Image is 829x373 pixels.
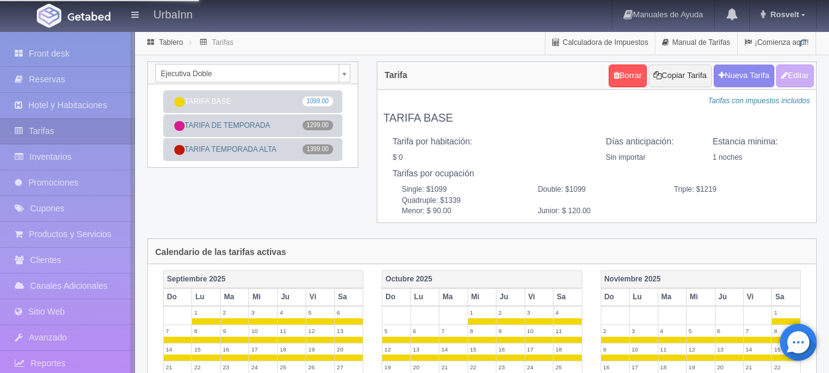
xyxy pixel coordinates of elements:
label: 17 [525,344,553,355]
th: Ju [277,288,306,306]
th: Ju [715,288,743,306]
th: Ju [496,288,525,306]
label: 19 [306,344,334,355]
label: 15 [772,344,800,355]
label: 4 [658,325,686,337]
label: 14 [164,344,191,355]
th: Lu [630,288,658,306]
label: 16 [496,344,524,355]
label: 16 [221,344,249,355]
label: 12 [306,325,334,337]
label: 21 [164,361,191,373]
label: 19 [687,361,714,373]
span: Double: $1099 [528,184,665,195]
label: 10 [630,344,657,355]
label: 2 [496,307,524,318]
label: 10 [249,325,277,337]
span: Quadruple: $1339 [393,195,529,206]
label: 3 [525,307,553,318]
a: Tablero [159,38,183,47]
button: Copiar Tarifa [649,65,711,87]
span: Rosvelt [767,10,799,19]
label: 3 [249,307,277,318]
label: 11 [553,325,582,337]
label: 5 [382,325,410,337]
th: Do [382,288,411,306]
label: 9 [496,325,524,337]
a: Tarifas [212,38,233,47]
th: Noviembre 2025 [601,270,800,288]
th: Ma [220,288,249,306]
span: Menor: $ 90.00 [393,206,529,216]
label: 2 [601,325,629,337]
span: 1299.00 [303,120,333,130]
label: 2 [221,307,249,318]
label: 26 [306,361,334,373]
span: 1099.00 [303,96,333,106]
label: 6 [411,325,439,337]
label: 25 [278,361,306,373]
th: Vi [525,288,553,306]
label: 20 [335,344,363,355]
a: Borrar [609,65,647,87]
th: Mi [249,288,277,306]
th: Lu [192,288,220,306]
label: 4 [553,307,582,318]
label: 19 [382,361,410,373]
label: 18 [553,344,582,355]
label: 15 [192,344,220,355]
label: 18 [278,344,306,355]
span: $ 0 [393,153,403,162]
th: Sa [334,288,363,306]
label: 22 [192,361,220,373]
button: Nueva Tarifa [714,65,774,87]
a: TARIFA TEMPORADA ALTA1399.00 [163,138,342,161]
img: Getabed [37,4,61,28]
a: ¡Comienza aquí! [738,31,816,55]
h5: Estancia minima: [712,137,801,146]
i: Tarifas con impuestos incluidos [708,96,810,105]
span: 1399.00 [303,144,333,154]
label: 14 [439,344,467,355]
label: 4 [278,307,306,318]
label: 18 [658,361,686,373]
label: 1 [468,307,496,318]
label: 13 [335,325,363,337]
th: Mi [468,288,496,306]
label: 23 [496,361,524,373]
img: Getabed [67,12,110,21]
label: 9 [601,344,629,355]
h4: Calendario de las tarifas activas [155,248,286,257]
a: Ejecutiva Doble [155,64,350,82]
label: 6 [335,307,363,318]
span: 1 noches [712,153,742,162]
label: 12 [382,344,410,355]
a: Manual de Tarifas [655,31,737,55]
label: 11 [278,325,306,337]
a: TARIFA BASE1099.00 [163,90,342,113]
label: 8 [192,325,220,337]
label: 5 [687,325,714,337]
label: 14 [744,344,771,355]
a: TARIFA DE TEMPORADA1299.00 [163,114,342,137]
span: Ejecutiva Doble [161,65,334,83]
label: 8 [468,325,496,337]
label: 7 [744,325,771,337]
th: Lu [411,288,439,306]
th: Ma [658,288,686,306]
label: 15 [468,344,496,355]
h5: Días anticipación: [606,137,694,146]
label: 7 [439,325,467,337]
label: 17 [249,344,277,355]
label: 11 [658,344,686,355]
span: Triple: $1219 [665,184,801,195]
th: Do [601,288,629,306]
label: 22 [772,361,800,373]
label: 24 [525,361,553,373]
label: 16 [601,361,629,373]
h4: TARIFA BASE [384,112,810,125]
th: Octubre 2025 [382,270,582,288]
th: Septiembre 2025 [164,270,363,288]
h4: Tarifa [385,71,407,80]
label: 6 [715,325,743,337]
